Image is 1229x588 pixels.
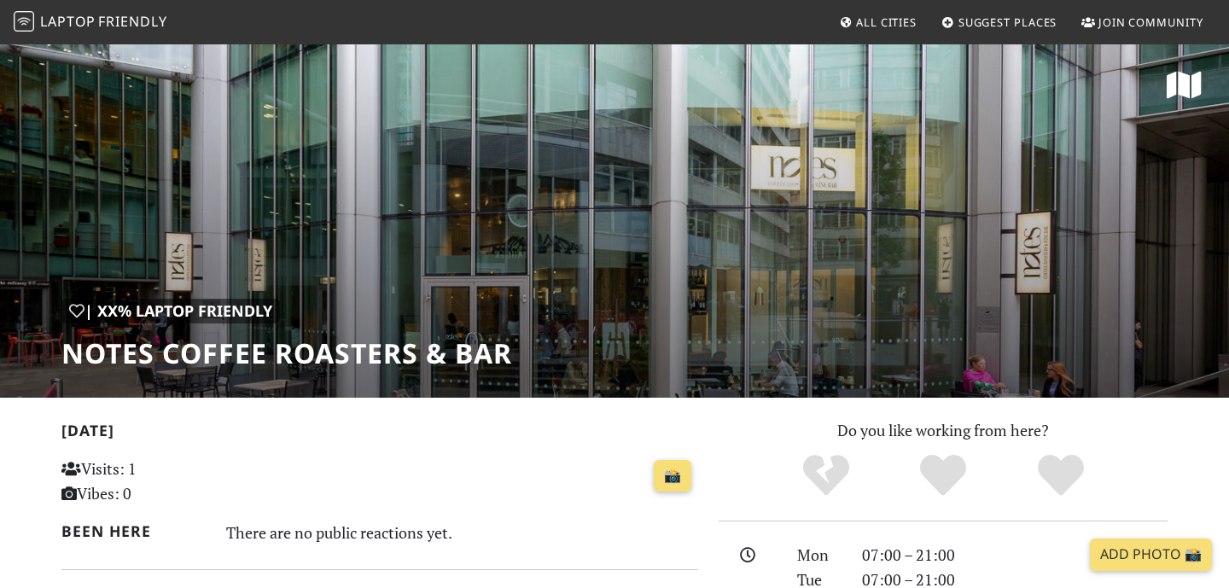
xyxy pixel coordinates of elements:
[1090,539,1212,571] a: Add Photo 📸
[767,452,885,499] div: No
[719,418,1168,443] p: Do you like working from here?
[61,522,206,540] h2: Been here
[1002,452,1120,499] div: Definitely!
[14,11,34,32] img: LaptopFriendly
[1098,15,1203,30] span: Join Community
[884,452,1002,499] div: Yes
[98,12,166,31] span: Friendly
[832,7,923,38] a: All Cities
[226,519,699,546] div: There are no public reactions yet.
[654,460,691,492] a: 📸
[852,543,1178,568] div: 07:00 – 21:00
[61,299,280,323] div: | XX% Laptop Friendly
[787,543,852,568] div: Mon
[856,15,917,30] span: All Cities
[40,12,96,31] span: Laptop
[935,7,1064,38] a: Suggest Places
[958,15,1057,30] span: Suggest Places
[1075,7,1210,38] a: Join Community
[61,457,260,506] p: Visits: 1 Vibes: 0
[61,422,698,446] h2: [DATE]
[14,8,167,38] a: LaptopFriendly LaptopFriendly
[61,337,512,370] h1: Notes Coffee Roasters & Bar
